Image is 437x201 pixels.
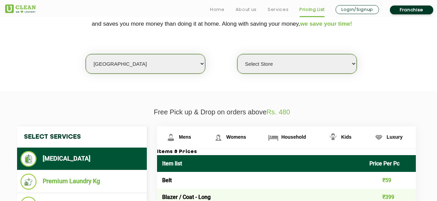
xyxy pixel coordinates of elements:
[210,5,225,14] a: Home
[364,172,416,189] td: ₹59
[390,5,433,14] a: Franchise
[373,131,385,143] img: Luxury
[267,108,290,116] span: Rs. 480
[179,134,191,140] span: Mens
[281,134,306,140] span: Household
[336,5,379,14] a: Login/Signup
[299,5,325,14] a: Pricing List
[157,149,416,155] h3: Items & Prices
[387,134,403,140] span: Luxury
[300,21,352,27] span: we save your time!
[226,134,246,140] span: Womens
[341,134,351,140] span: Kids
[157,155,364,172] th: Item list
[20,174,37,190] img: Premium Laundry Kg
[17,126,147,148] h4: Select Services
[327,131,339,143] img: Kids
[5,4,36,13] img: UClean Laundry and Dry Cleaning
[236,5,257,14] a: About us
[20,174,143,190] li: Premium Laundry Kg
[157,172,364,189] td: Belt
[165,131,177,143] img: Mens
[268,5,288,14] a: Services
[267,131,279,143] img: Household
[20,151,37,167] img: Dry Cleaning
[364,155,416,172] th: Price Per Pc
[212,131,224,143] img: Womens
[20,151,143,167] li: [MEDICAL_DATA]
